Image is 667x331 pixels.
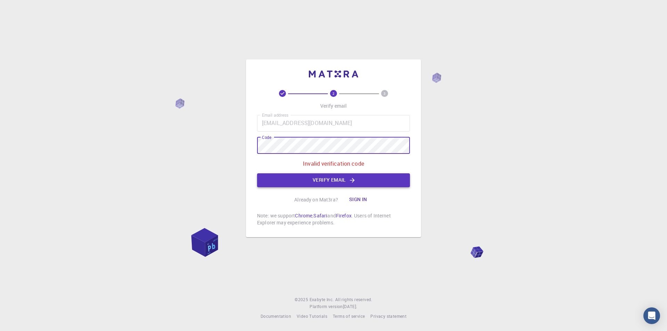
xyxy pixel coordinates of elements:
text: 2 [332,91,335,96]
a: Firefox [336,212,352,219]
a: Privacy statement [370,313,406,320]
label: Email address [262,112,288,118]
span: Terms of service [333,313,365,319]
span: Video Tutorials [297,313,327,319]
span: Exabyte Inc. [310,297,334,302]
text: 3 [384,91,386,96]
a: Video Tutorials [297,313,327,320]
span: Documentation [261,313,291,319]
p: Invalid verification code [303,159,364,168]
a: Exabyte Inc. [310,296,334,303]
a: Documentation [261,313,291,320]
p: Already on Mat3ra? [294,196,338,203]
span: Platform version [310,303,343,310]
a: [DATE]. [343,303,357,310]
p: Note: we support , and . Users of Internet Explorer may experience problems. [257,212,410,226]
a: Safari [313,212,327,219]
span: All rights reserved. [335,296,372,303]
span: Privacy statement [370,313,406,319]
a: Chrome [295,212,312,219]
span: © 2025 [295,296,309,303]
span: [DATE] . [343,304,357,309]
label: Code [262,134,271,140]
a: Terms of service [333,313,365,320]
button: Verify email [257,173,410,187]
p: Verify email [320,102,347,109]
div: Open Intercom Messenger [643,307,660,324]
button: Sign in [344,193,373,207]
